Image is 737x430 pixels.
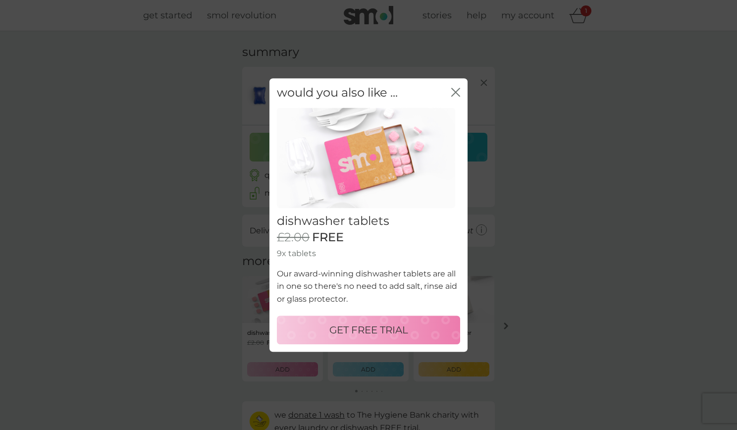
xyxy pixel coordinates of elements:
[277,214,460,228] h2: dishwasher tablets
[312,231,344,245] span: FREE
[277,247,460,260] p: 9x tablets
[329,322,408,338] p: GET FREE TRIAL
[277,86,398,100] h2: would you also like ...
[277,268,460,306] p: Our award-winning dishwasher tablets are all in one so there's no need to add salt, rinse aid or ...
[277,316,460,344] button: GET FREE TRIAL
[277,231,310,245] span: £2.00
[451,88,460,98] button: close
